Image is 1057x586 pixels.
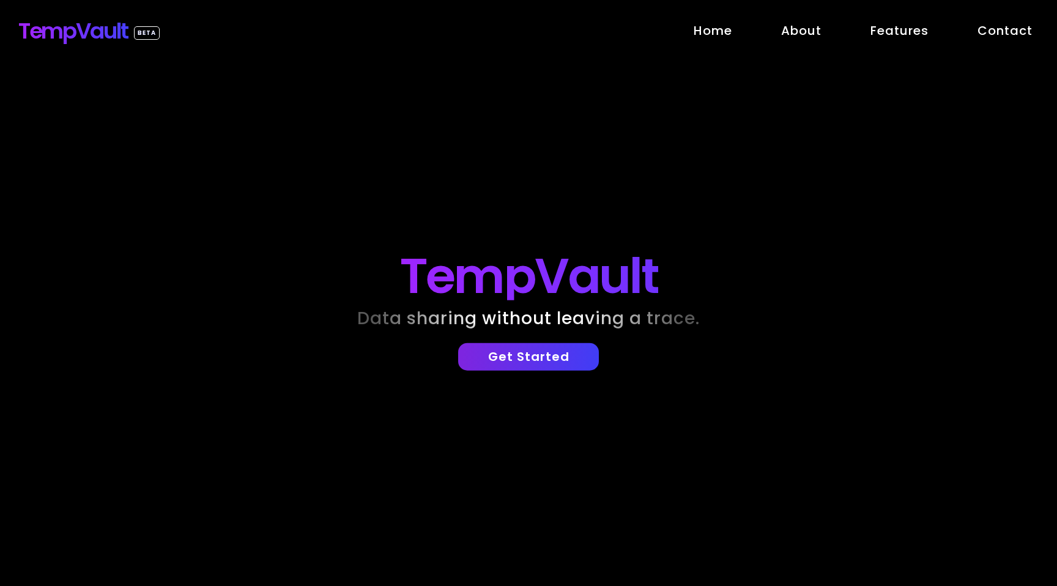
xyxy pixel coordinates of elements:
p: BETA [138,28,156,38]
a: Get Started [357,343,700,370]
h1: TempVault [357,250,700,300]
p: Get Started [464,349,593,364]
a: Features [870,21,929,40]
a: About [781,21,821,40]
a: Contact [977,21,1033,40]
a: TempVault BETA [18,14,160,48]
a: Home [694,21,732,40]
p: Data sharing without leaving a trace. [357,306,700,330]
